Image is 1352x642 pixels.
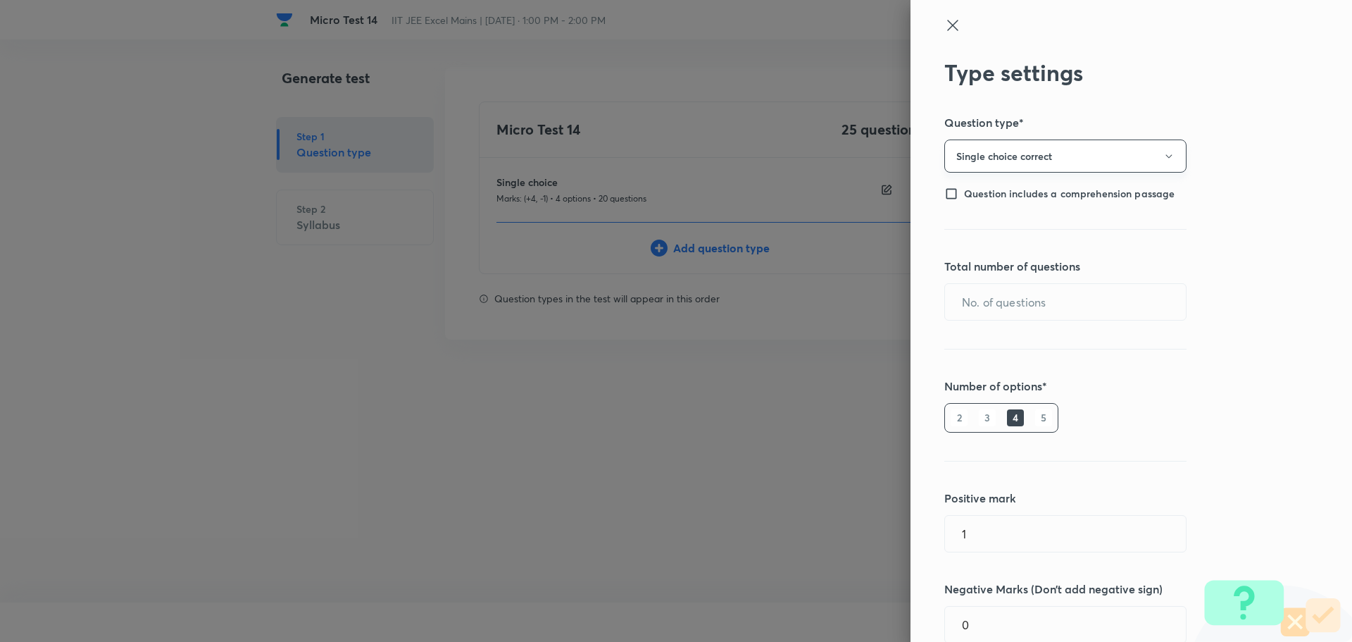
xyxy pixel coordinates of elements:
[945,284,1186,320] input: No. of questions
[944,114,1271,131] h5: Question type*
[944,140,1187,173] button: Single choice correct
[944,59,1271,86] h2: Type settings
[1007,409,1024,426] h6: 4
[1035,409,1052,426] h6: 5
[944,258,1271,275] h5: Total number of questions
[979,409,996,426] h6: 3
[944,581,1271,598] h5: Negative Marks (Don’t add negative sign)
[944,378,1271,395] h5: Number of options*
[944,490,1271,507] h5: Positive mark
[964,187,1175,200] span: Question includes a comprehension passage
[945,516,1186,552] input: Positive marks
[951,409,968,426] h6: 2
